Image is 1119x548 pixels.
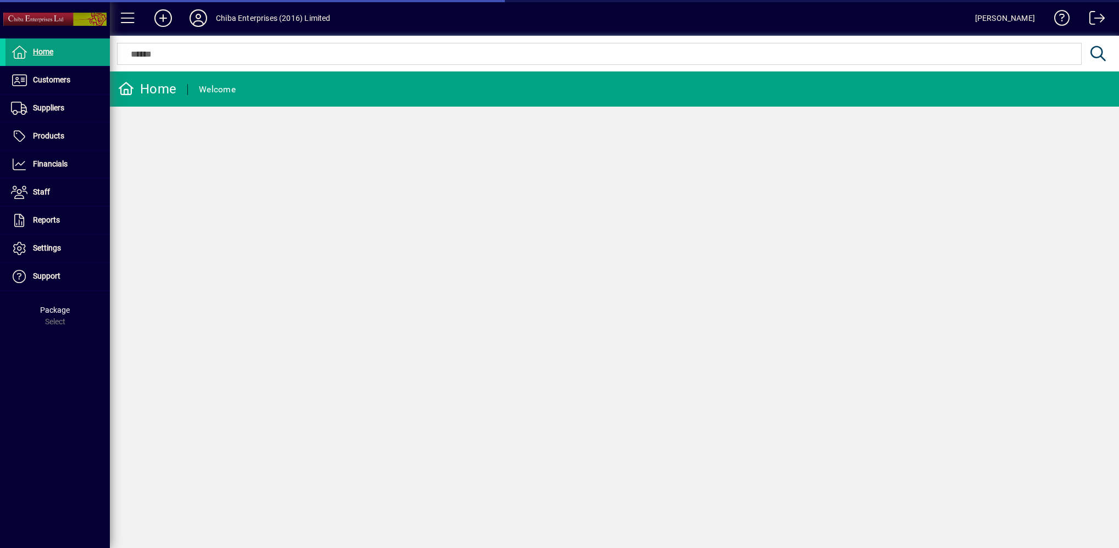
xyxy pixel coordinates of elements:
[5,67,110,94] a: Customers
[5,235,110,262] a: Settings
[975,9,1035,27] div: [PERSON_NAME]
[118,80,176,98] div: Home
[146,8,181,28] button: Add
[33,215,60,224] span: Reports
[199,81,236,98] div: Welcome
[33,187,50,196] span: Staff
[1046,2,1070,38] a: Knowledge Base
[5,207,110,234] a: Reports
[33,75,70,84] span: Customers
[40,306,70,314] span: Package
[1081,2,1105,38] a: Logout
[5,151,110,178] a: Financials
[33,159,68,168] span: Financials
[33,272,60,280] span: Support
[5,95,110,122] a: Suppliers
[216,9,331,27] div: Chiba Enterprises (2016) Limited
[33,47,53,56] span: Home
[33,131,64,140] span: Products
[5,123,110,150] a: Products
[33,103,64,112] span: Suppliers
[5,179,110,206] a: Staff
[181,8,216,28] button: Profile
[5,263,110,290] a: Support
[33,243,61,252] span: Settings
